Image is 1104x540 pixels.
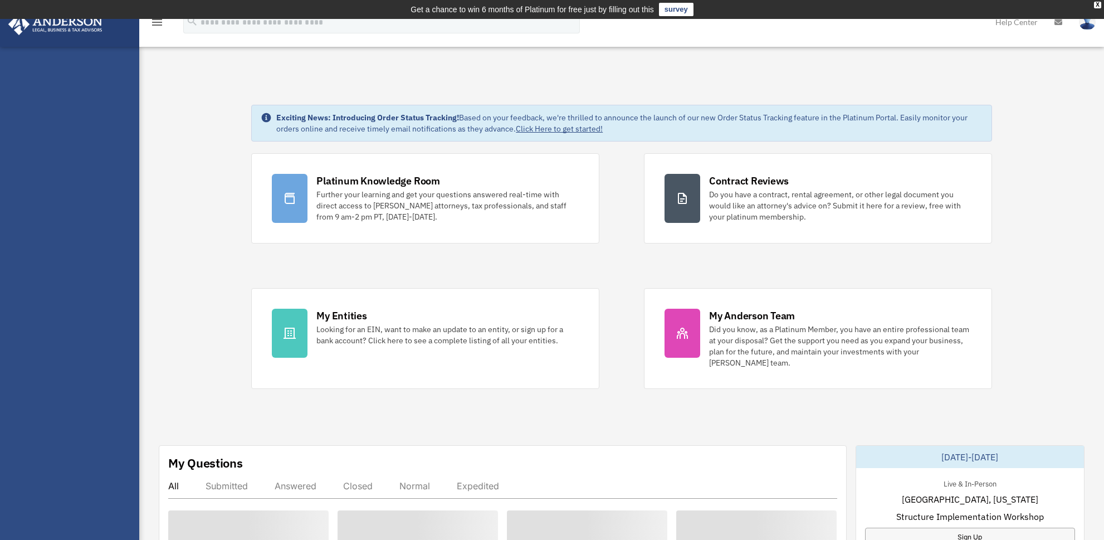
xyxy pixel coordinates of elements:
div: Submitted [206,480,248,492]
a: My Anderson Team Did you know, as a Platinum Member, you have an entire professional team at your... [644,288,992,389]
a: Click Here to get started! [516,124,603,134]
div: Answered [275,480,316,492]
div: Did you know, as a Platinum Member, you have an entire professional team at your disposal? Get th... [709,324,971,368]
div: Get a chance to win 6 months of Platinum for free just by filling out this [411,3,654,16]
img: User Pic [1079,14,1096,30]
div: Platinum Knowledge Room [316,174,440,188]
img: Anderson Advisors Platinum Portal [5,13,106,35]
div: close [1094,2,1101,8]
span: [GEOGRAPHIC_DATA], [US_STATE] [902,493,1038,506]
div: Looking for an EIN, want to make an update to an entity, or sign up for a bank account? Click her... [316,324,579,346]
div: My Questions [168,455,243,471]
div: [DATE]-[DATE] [856,446,1085,468]
div: Normal [399,480,430,492]
a: menu [150,20,164,29]
div: My Entities [316,309,367,323]
div: All [168,480,179,492]
i: menu [150,16,164,29]
div: Further your learning and get your questions answered real-time with direct access to [PERSON_NAM... [316,189,579,222]
div: Contract Reviews [709,174,789,188]
a: survey [659,3,693,16]
div: Do you have a contract, rental agreement, or other legal document you would like an attorney's ad... [709,189,971,222]
a: Contract Reviews Do you have a contract, rental agreement, or other legal document you would like... [644,153,992,244]
i: search [186,15,198,27]
strong: Exciting News: Introducing Order Status Tracking! [276,113,459,123]
div: Expedited [457,480,499,492]
a: Platinum Knowledge Room Further your learning and get your questions answered real-time with dire... [251,153,599,244]
div: My Anderson Team [709,309,795,323]
div: Based on your feedback, we're thrilled to announce the launch of our new Order Status Tracking fe... [276,112,983,134]
a: My Entities Looking for an EIN, want to make an update to an entity, or sign up for a bank accoun... [251,288,599,389]
span: Structure Implementation Workshop [896,510,1044,523]
div: Live & In-Person [935,477,1005,489]
div: Closed [343,480,373,492]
